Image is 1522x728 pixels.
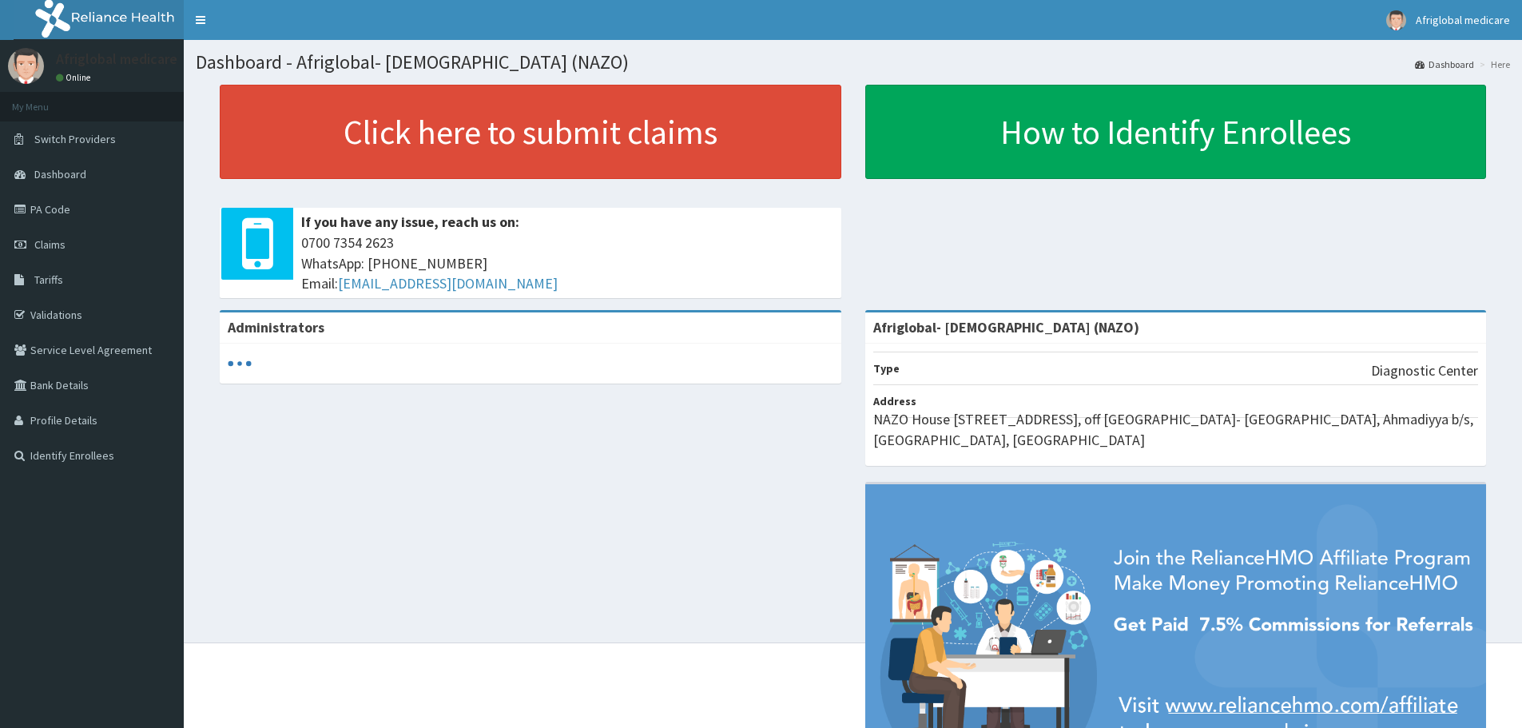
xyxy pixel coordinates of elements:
[873,394,916,408] b: Address
[301,213,519,231] b: If you have any issue, reach us on:
[228,318,324,336] b: Administrators
[873,318,1139,336] strong: Afriglobal- [DEMOGRAPHIC_DATA] (NAZO)
[220,85,841,179] a: Click here to submit claims
[196,52,1510,73] h1: Dashboard - Afriglobal- [DEMOGRAPHIC_DATA] (NAZO)
[1386,10,1406,30] img: User Image
[873,361,900,376] b: Type
[873,409,1479,450] p: NAZO House [STREET_ADDRESS], off [GEOGRAPHIC_DATA]- [GEOGRAPHIC_DATA], Ahmadiyya b/s, [GEOGRAPHIC...
[56,72,94,83] a: Online
[301,233,833,294] span: 0700 7354 2623 WhatsApp: [PHONE_NUMBER] Email:
[56,52,177,66] p: Afriglobal medicare
[865,85,1487,179] a: How to Identify Enrollees
[338,274,558,292] a: [EMAIL_ADDRESS][DOMAIN_NAME]
[1476,58,1510,71] li: Here
[34,237,66,252] span: Claims
[34,167,86,181] span: Dashboard
[8,48,44,84] img: User Image
[1415,58,1474,71] a: Dashboard
[228,352,252,376] svg: audio-loading
[1416,13,1510,27] span: Afriglobal medicare
[1371,360,1478,381] p: Diagnostic Center
[34,273,63,287] span: Tariffs
[34,132,116,146] span: Switch Providers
